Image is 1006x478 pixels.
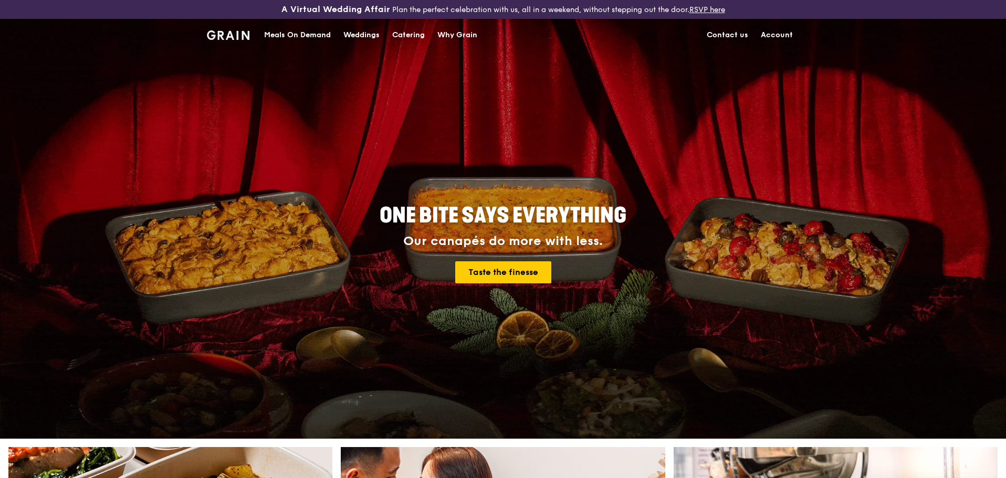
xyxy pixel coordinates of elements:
div: Meals On Demand [264,19,331,51]
span: ONE BITE SAYS EVERYTHING [380,203,626,228]
a: Account [754,19,799,51]
a: RSVP here [689,5,725,14]
h3: A Virtual Wedding Affair [281,4,390,15]
a: Why Grain [431,19,484,51]
div: Catering [392,19,425,51]
div: Why Grain [437,19,477,51]
div: Plan the perfect celebration with us, all in a weekend, without stepping out the door. [201,4,805,15]
a: Weddings [337,19,386,51]
div: Weddings [343,19,380,51]
a: Taste the finesse [455,261,551,283]
a: Catering [386,19,431,51]
img: Grain [207,30,249,40]
a: GrainGrain [207,18,249,50]
a: Contact us [700,19,754,51]
div: Our canapés do more with less. [314,234,692,249]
